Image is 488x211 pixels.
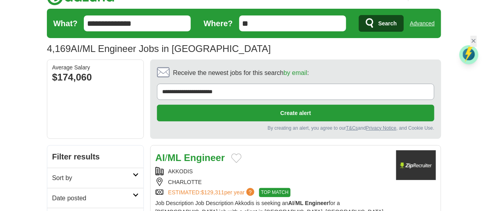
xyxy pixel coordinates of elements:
label: What? [53,17,77,30]
h2: Date posted [52,193,133,203]
strong: AI [155,152,165,163]
div: By creating an alert, you agree to our and , and Cookie Use. [157,125,434,132]
span: 4,169 [47,41,71,56]
span: $129,311 [201,189,224,196]
div: AKKODIS [155,167,390,176]
img: Company logo [396,150,436,180]
a: AI/ML Engineer [155,152,225,163]
h1: AI/ML Engineer Jobs in [GEOGRAPHIC_DATA] [47,43,271,54]
a: T&Cs [346,125,358,131]
button: Search [359,15,404,32]
a: Privacy Notice [366,125,397,131]
button: Create alert [157,105,434,121]
a: by email [284,69,308,76]
strong: Engineer [305,200,329,206]
span: Search [378,15,397,31]
span: Receive the newest jobs for this search : [173,68,309,78]
h2: Filter results [47,146,143,168]
strong: Engineer [184,152,225,163]
div: CHARLOTTE [155,178,390,186]
h2: Sort by [52,173,133,183]
a: ESTIMATED:$129,311per year? [168,188,256,197]
label: Where? [203,17,232,30]
div: Average Salary [52,65,139,70]
a: Date posted [47,188,143,208]
a: Sort by [47,168,143,188]
strong: ML [168,152,182,163]
strong: AI [289,200,294,206]
a: Advanced [410,15,435,31]
strong: ML [296,200,304,206]
span: TOP MATCH [259,188,290,197]
div: $174,060 [52,70,139,84]
span: ? [246,188,254,196]
button: Add to favorite jobs [231,153,242,163]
